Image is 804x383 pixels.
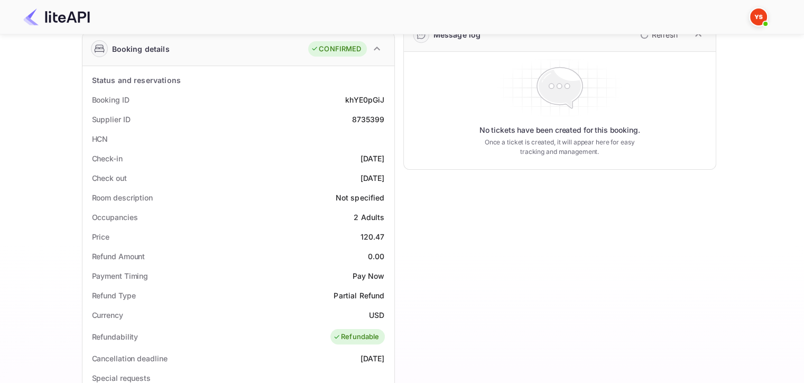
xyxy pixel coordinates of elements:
div: Check out [92,172,127,184]
div: 2 Adults [354,212,384,223]
button: Refresh [634,26,682,43]
div: Message log [433,29,481,40]
div: Occupancies [92,212,138,223]
div: Booking ID [92,94,130,105]
div: USD [369,309,384,321]
div: Price [92,231,110,242]
p: Once a ticket is created, it will appear here for easy tracking and management. [476,138,643,157]
div: [DATE] [361,172,385,184]
div: 120.47 [361,231,385,242]
div: Refundable [333,332,380,342]
div: Room description [92,192,153,203]
div: HCN [92,133,108,144]
div: Refund Type [92,290,136,301]
div: [DATE] [361,153,385,164]
div: Supplier ID [92,114,131,125]
div: Payment Timing [92,270,149,281]
div: Not specified [336,192,385,203]
img: LiteAPI Logo [23,8,90,25]
div: 8735399 [352,114,384,125]
div: Check-in [92,153,123,164]
div: Currency [92,309,123,321]
div: Status and reservations [92,75,181,86]
div: CONFIRMED [311,44,361,54]
div: Partial Refund [334,290,384,301]
div: khYE0pGiJ [345,94,384,105]
div: Pay Now [352,270,384,281]
p: No tickets have been created for this booking. [479,125,640,135]
div: Refund Amount [92,251,145,262]
p: Refresh [652,29,678,40]
div: Refundability [92,331,138,342]
img: Yandex Support [750,8,767,25]
div: 0.00 [368,251,385,262]
div: Booking details [112,43,170,54]
div: [DATE] [361,353,385,364]
div: Cancellation deadline [92,353,168,364]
